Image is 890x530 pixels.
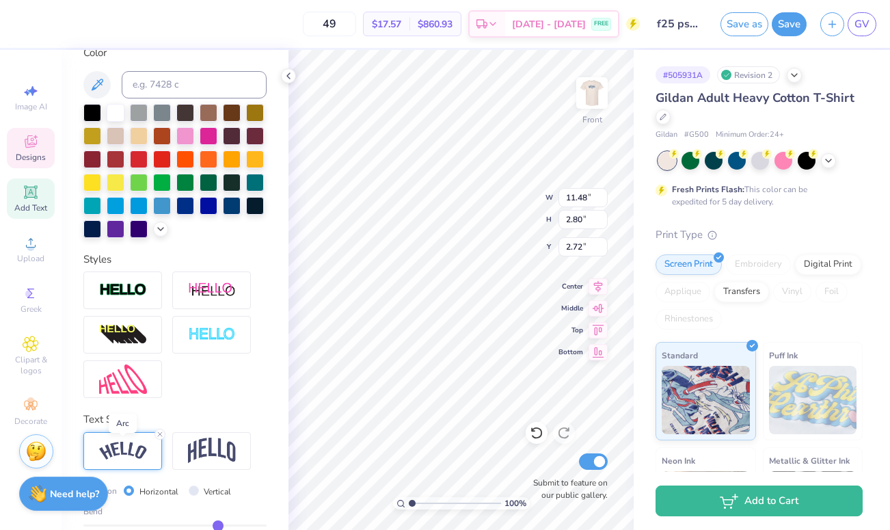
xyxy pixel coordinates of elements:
[815,282,848,302] div: Foil
[672,184,744,195] strong: Fresh Prints Flash:
[83,252,267,267] div: Styles
[418,17,453,31] span: $860.93
[303,12,356,36] input: – –
[15,101,47,112] span: Image AI
[99,324,147,346] img: 3d Illusion
[795,254,861,275] div: Digital Print
[656,66,710,83] div: # 505931A
[656,227,863,243] div: Print Type
[526,477,608,501] label: Submit to feature on our public gallery.
[204,486,231,498] label: Vertical
[83,505,103,518] span: Bend
[717,66,780,83] div: Revision 2
[647,10,714,38] input: Untitled Design
[558,282,583,291] span: Center
[656,254,722,275] div: Screen Print
[122,71,267,98] input: e.g. 7428 c
[854,16,869,32] span: GV
[594,19,608,29] span: FREE
[372,17,401,31] span: $17.57
[672,183,840,208] div: This color can be expedited for 5 day delivery.
[716,129,784,141] span: Minimum Order: 24 +
[16,152,46,163] span: Designs
[50,488,99,501] strong: Need help?
[139,486,178,498] label: Horizontal
[656,486,863,516] button: Add to Cart
[83,45,267,61] div: Color
[662,366,750,434] img: Standard
[656,282,710,302] div: Applique
[848,12,876,36] a: GV
[662,453,695,468] span: Neon Ink
[558,304,583,313] span: Middle
[769,348,798,362] span: Puff Ink
[720,12,768,36] button: Save as
[773,282,811,302] div: Vinyl
[656,90,854,106] span: Gildan Adult Heavy Cotton T-Shirt
[21,304,42,315] span: Greek
[99,365,147,394] img: Free Distort
[558,347,583,357] span: Bottom
[512,17,586,31] span: [DATE] - [DATE]
[99,282,147,298] img: Stroke
[582,114,602,126] div: Front
[109,414,137,433] div: Arc
[504,497,526,509] span: 100 %
[83,412,267,427] div: Text Shape
[99,442,147,460] img: Arc
[578,79,606,107] img: Front
[662,348,698,362] span: Standard
[656,309,722,330] div: Rhinestones
[188,282,236,299] img: Shadow
[558,326,583,335] span: Top
[7,354,55,376] span: Clipart & logos
[769,366,857,434] img: Puff Ink
[714,282,769,302] div: Transfers
[14,202,47,213] span: Add Text
[188,438,236,464] img: Arch
[17,253,44,264] span: Upload
[684,129,709,141] span: # G500
[188,327,236,343] img: Negative Space
[772,12,807,36] button: Save
[14,416,47,427] span: Decorate
[726,254,791,275] div: Embroidery
[656,129,677,141] span: Gildan
[769,453,850,468] span: Metallic & Glitter Ink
